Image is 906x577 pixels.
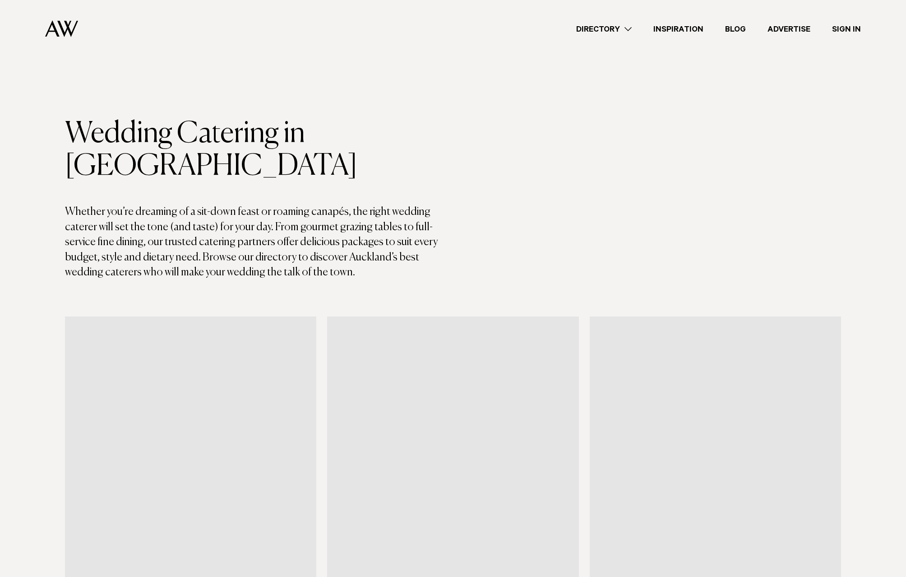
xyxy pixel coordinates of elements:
a: Advertise [757,23,821,35]
h1: Wedding Catering in [GEOGRAPHIC_DATA] [65,118,453,183]
p: Whether you’re dreaming of a sit-down feast or roaming canapés, the right wedding caterer will se... [65,205,453,280]
a: Blog [714,23,757,35]
a: Sign In [821,23,872,35]
a: Inspiration [643,23,714,35]
a: Directory [565,23,643,35]
img: Auckland Weddings Logo [45,20,78,37]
